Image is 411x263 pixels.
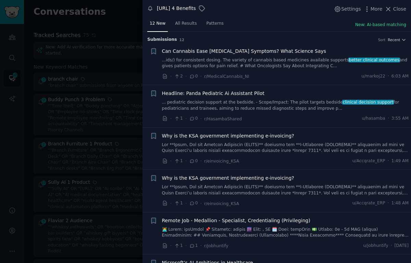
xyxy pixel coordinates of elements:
[391,243,392,249] span: ·
[189,243,198,249] span: 1
[388,73,389,80] span: ·
[391,158,409,164] span: 1:49 AM
[385,5,406,13] button: Close
[162,175,294,182] a: Why is the KSA government implementing e-invoicing?
[174,243,183,249] span: 1
[174,116,183,122] span: 1
[170,242,172,249] span: ·
[189,200,198,206] span: 0
[393,5,406,13] span: Close
[170,157,172,165] span: ·
[204,18,226,32] a: Patterns
[204,201,239,206] span: r/einvoicing_KSA
[371,5,383,13] span: More
[162,184,409,196] a: Lor **Ipsum, Dol sit Ametcon Adipiscin (ELITS)** doeiusmo tem **I-Utlaboree (DOLOREMA)** aliquaen...
[189,73,198,80] span: 0
[174,158,183,164] span: 1
[341,5,361,13] span: Settings
[204,159,239,164] span: r/einvoicing_KSA
[162,57,409,69] a: ...ids/) for consistent dosing. The variety of cannabis based medicines available supportsbetter ...
[200,73,202,80] span: ·
[204,243,228,248] span: r/jobhuntify
[175,21,197,27] span: All Results
[162,132,294,140] a: Why is the KSA government implementing e-invoicing?
[362,116,385,122] span: u/hasamba
[185,242,187,249] span: ·
[185,115,187,122] span: ·
[334,5,361,13] button: Settings
[363,243,388,249] span: u/jobhuntify
[189,116,198,122] span: 0
[388,116,389,122] span: ·
[388,37,400,42] span: Recent
[162,99,409,111] a: ... pediatric decision support at the bedside. - Scope/Impact: The pilot targets bedsideclinical ...
[342,100,394,105] span: clinical decision support
[391,116,409,122] span: 3:55 AM
[170,200,172,207] span: ·
[173,18,199,32] a: All Results
[170,115,172,122] span: ·
[388,158,389,164] span: ·
[200,242,202,249] span: ·
[147,18,168,32] a: 12 New
[174,73,183,80] span: 2
[147,37,177,43] span: Submission s
[162,90,265,97] a: Headline: Panda Pediatric Ai Assistant Pilot
[162,227,409,239] a: 🧑‍💻 Lorem: ipsUmdol 📌 Sitametc: adipis 🌆 Elit: , SE 🗓 Doei: tempOrin 💵 Utlabo: 0e - 5d MAG (aliqu...
[174,200,183,206] span: 1
[361,73,385,80] span: u/markoj22
[388,37,406,42] button: Recent
[355,22,406,28] button: New: AI-based matching
[162,217,310,224] a: Remote Job - Medallion - Specialist, Credentialing (Privileging)
[179,38,185,42] span: 12
[391,200,409,206] span: 1:48 AM
[162,142,409,154] a: Lor **Ipsum, Dol sit Ametcon Adipiscin (ELITS)** doeiusmo tem **I-Utlaboree (DOLOREMA)** aliquaen...
[157,5,196,12] div: [URL] 4 Benefits
[352,200,385,206] span: u/Accqrate_ERP
[348,58,400,62] span: better clinical outcomes
[185,73,187,80] span: ·
[200,157,202,165] span: ·
[185,157,187,165] span: ·
[391,73,409,80] span: 6:03 AM
[204,117,242,121] span: r/HasambaShared
[150,21,165,27] span: 12 New
[200,200,202,207] span: ·
[388,200,389,206] span: ·
[204,74,249,79] span: r/MedicalCannabis_NI
[170,73,172,80] span: ·
[200,115,202,122] span: ·
[185,200,187,207] span: ·
[207,21,224,27] span: Patterns
[395,243,409,249] span: [DATE]
[352,158,385,164] span: u/Accqrate_ERP
[378,37,386,42] div: Sort
[363,5,383,13] button: More
[189,158,198,164] span: 0
[162,48,326,55] a: Can Cannabis Ease [MEDICAL_DATA] Symptoms? What Science Says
